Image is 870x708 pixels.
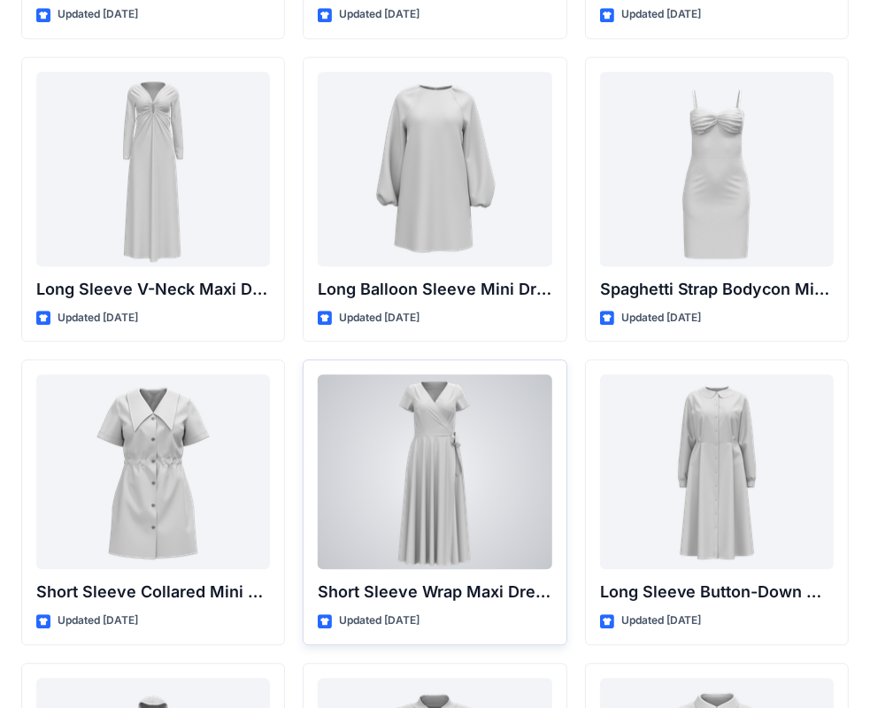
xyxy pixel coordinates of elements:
[58,309,138,327] p: Updated [DATE]
[621,612,702,630] p: Updated [DATE]
[339,612,420,630] p: Updated [DATE]
[621,5,702,24] p: Updated [DATE]
[339,309,420,327] p: Updated [DATE]
[600,277,834,302] p: Spaghetti Strap Bodycon Mini Dress with Bust Detail
[36,374,270,569] a: Short Sleeve Collared Mini Dress with Drawstring Waist
[36,72,270,266] a: Long Sleeve V-Neck Maxi Dress with Twisted Detail
[339,5,420,24] p: Updated [DATE]
[318,580,551,604] p: Short Sleeve Wrap Maxi Dress
[36,580,270,604] p: Short Sleeve Collared Mini Dress with Drawstring Waist
[58,612,138,630] p: Updated [DATE]
[318,277,551,302] p: Long Balloon Sleeve Mini Dress
[58,5,138,24] p: Updated [DATE]
[621,309,702,327] p: Updated [DATE]
[600,374,834,569] a: Long Sleeve Button-Down Midi Dress
[318,374,551,569] a: Short Sleeve Wrap Maxi Dress
[318,72,551,266] a: Long Balloon Sleeve Mini Dress
[600,580,834,604] p: Long Sleeve Button-Down Midi Dress
[600,72,834,266] a: Spaghetti Strap Bodycon Mini Dress with Bust Detail
[36,277,270,302] p: Long Sleeve V-Neck Maxi Dress with Twisted Detail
